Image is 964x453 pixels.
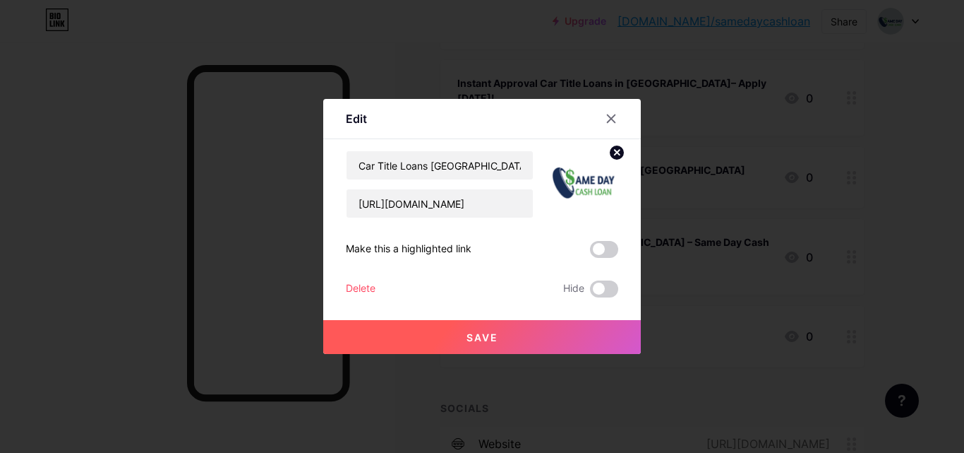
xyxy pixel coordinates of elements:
[346,281,375,298] div: Delete
[466,331,498,343] span: Save
[563,281,584,298] span: Hide
[346,241,471,258] div: Make this a highlighted link
[347,189,533,218] input: URL
[346,110,367,127] div: Edit
[550,151,618,218] img: link_thumbnail
[347,151,533,180] input: Title
[323,320,641,354] button: Save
